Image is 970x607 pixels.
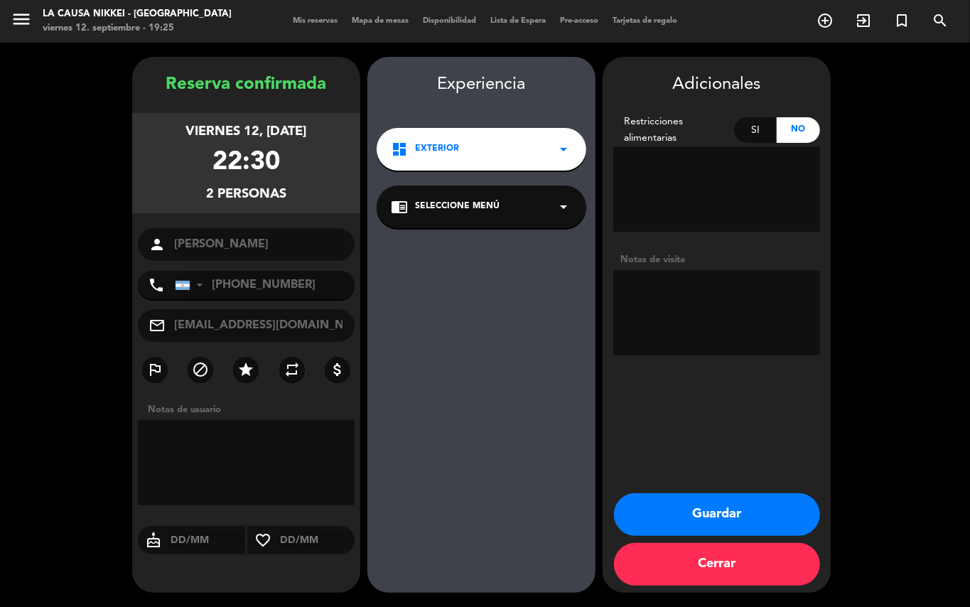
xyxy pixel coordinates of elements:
input: DD/MM [279,532,355,549]
i: person [149,236,166,253]
div: Notas de visita [613,252,820,267]
span: Seleccione Menú [415,200,500,214]
div: No [777,117,820,143]
span: Tarjetas de regalo [605,17,684,25]
div: viernes 12, [DATE] [186,122,307,142]
div: 2 personas [206,184,286,205]
i: block [192,361,209,378]
div: 22:30 [212,142,280,184]
i: repeat [284,361,301,378]
i: mail_outline [149,317,166,334]
div: Reserva confirmada [132,71,360,99]
div: Adicionales [613,71,820,99]
i: exit_to_app [855,12,872,29]
i: search [932,12,949,29]
i: outlined_flag [146,361,163,378]
div: viernes 12. septiembre - 19:25 [43,21,232,36]
i: phone [148,276,165,294]
div: Notas de usuario [141,402,360,417]
span: Pre-acceso [553,17,605,25]
i: add_circle_outline [817,12,834,29]
i: attach_money [329,361,346,378]
input: DD/MM [169,532,245,549]
div: Experiencia [367,71,596,99]
i: star [237,361,254,378]
i: chrome_reader_mode [391,198,408,215]
div: La Causa Nikkei - [GEOGRAPHIC_DATA] [43,7,232,21]
button: Guardar [614,493,820,536]
i: turned_in_not [893,12,910,29]
span: Mis reservas [286,17,345,25]
span: Disponibilidad [416,17,483,25]
div: Restricciones alimentarias [613,114,734,146]
div: Si [734,117,777,143]
i: menu [11,9,32,30]
button: menu [11,9,32,35]
button: Cerrar [614,543,820,586]
i: cake [138,532,169,549]
i: dashboard [391,141,408,158]
i: arrow_drop_down [555,141,572,158]
span: Lista de Espera [483,17,553,25]
i: favorite_border [247,532,279,549]
span: Exterior [415,142,459,156]
i: arrow_drop_down [555,198,572,215]
span: Mapa de mesas [345,17,416,25]
div: Argentina: +54 [176,272,208,299]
